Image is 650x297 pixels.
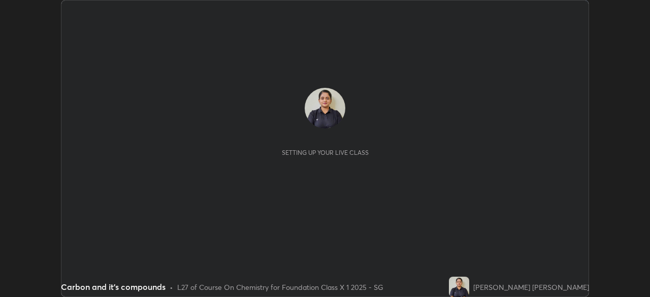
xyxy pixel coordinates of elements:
[177,282,383,292] div: L27 of Course On Chemistry for Foundation Class X 1 2025 - SG
[305,88,345,128] img: 81c3a7b13da048919a43636ed7f3c882.jpg
[473,282,589,292] div: [PERSON_NAME] [PERSON_NAME]
[61,281,166,293] div: Carbon and it's compounds
[170,282,173,292] div: •
[449,277,469,297] img: 81c3a7b13da048919a43636ed7f3c882.jpg
[282,149,369,156] div: Setting up your live class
